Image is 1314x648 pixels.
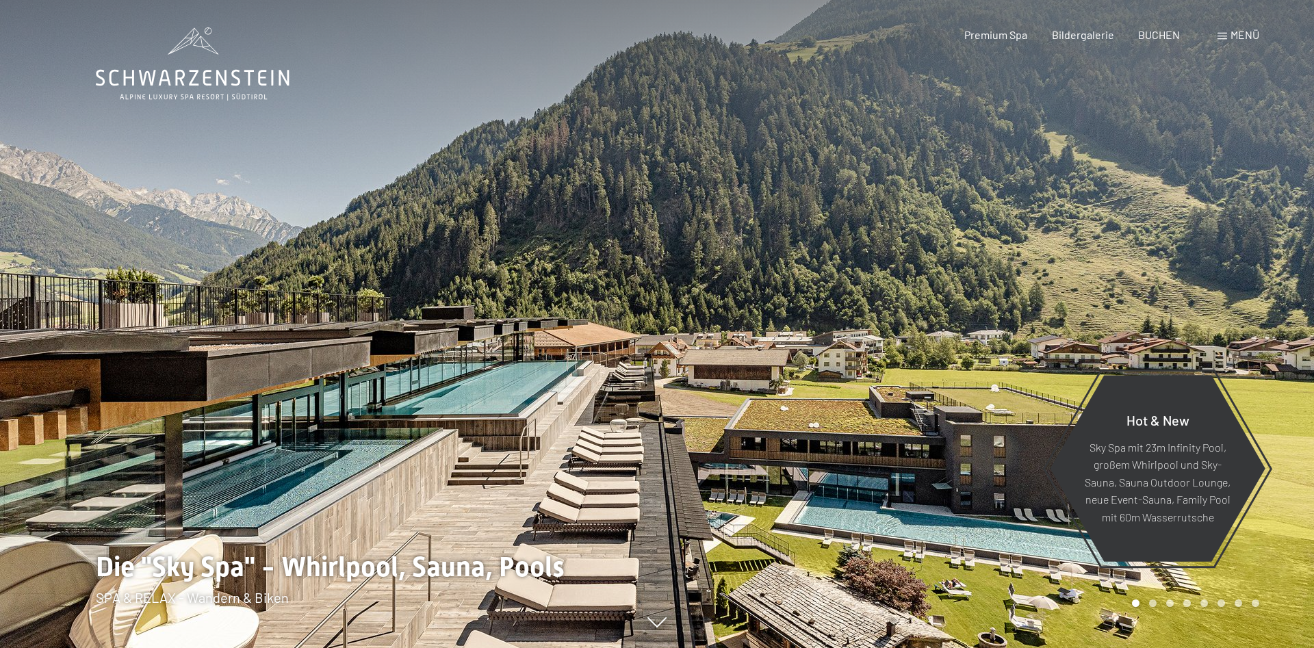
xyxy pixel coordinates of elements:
div: Carousel Page 1 (Current Slide) [1132,599,1139,607]
div: Carousel Page 4 [1183,599,1191,607]
p: Sky Spa mit 23m Infinity Pool, großem Whirlpool und Sky-Sauna, Sauna Outdoor Lounge, neue Event-S... [1083,438,1232,526]
a: Premium Spa [964,28,1027,41]
a: Hot & New Sky Spa mit 23m Infinity Pool, großem Whirlpool und Sky-Sauna, Sauna Outdoor Lounge, ne... [1049,374,1266,562]
div: Carousel Page 5 [1200,599,1208,607]
a: BUCHEN [1138,28,1180,41]
span: Hot & New [1126,411,1189,428]
div: Carousel Pagination [1127,599,1259,607]
a: Bildergalerie [1052,28,1114,41]
div: Carousel Page 2 [1149,599,1157,607]
span: Menü [1231,28,1259,41]
div: Carousel Page 3 [1166,599,1174,607]
div: Carousel Page 6 [1218,599,1225,607]
div: Carousel Page 8 [1252,599,1259,607]
div: Carousel Page 7 [1235,599,1242,607]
